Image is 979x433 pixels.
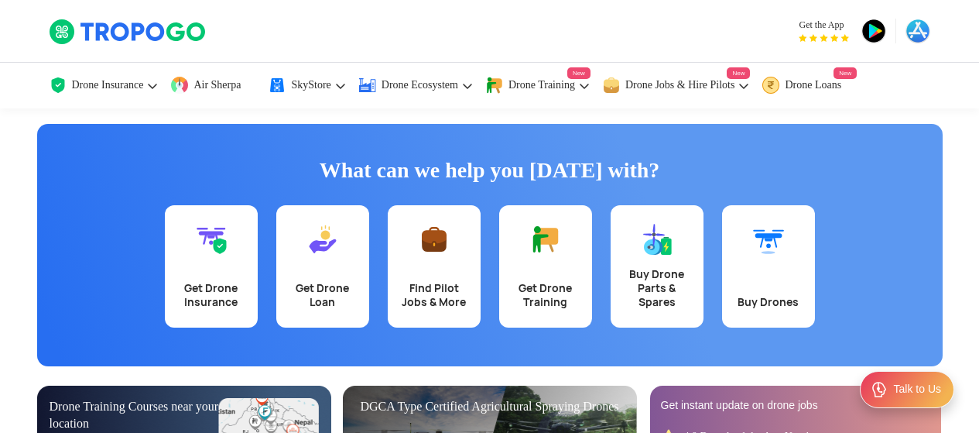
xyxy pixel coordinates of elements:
[661,398,930,414] div: Get instant update on drone jobs
[799,34,849,42] img: App Raking
[785,79,841,91] span: Drone Loans
[861,19,886,43] img: playstore
[170,63,256,108] a: Air Sherpa
[499,205,592,328] a: Get Drone Training
[731,295,806,309] div: Buy Drones
[50,398,219,432] div: Drone Training Courses near your location
[870,380,888,399] img: ic_Support.svg
[397,281,471,309] div: Find Pilot Jobs & More
[165,205,258,328] a: Get Drone Insurance
[268,63,346,108] a: SkyStore
[508,281,583,309] div: Get Drone Training
[620,267,694,309] div: Buy Drone Parts & Spares
[355,398,625,415] div: DGCA Type Certified Agricultural Spraying Drones
[49,19,207,45] img: TropoGo Logo
[722,205,815,328] a: Buy Drones
[485,63,590,108] a: Drone TrainingNew
[642,224,673,255] img: Buy Drone Parts & Spares
[49,63,159,108] a: Drone Insurance
[530,224,561,255] img: Get Drone Training
[196,224,227,255] img: Get Drone Insurance
[762,63,857,108] a: Drone LoansNew
[834,67,857,79] span: New
[193,79,241,91] span: Air Sherpa
[307,224,338,255] img: Get Drone Loan
[286,281,360,309] div: Get Drone Loan
[508,79,575,91] span: Drone Training
[799,19,849,31] span: Get the App
[625,79,735,91] span: Drone Jobs & Hire Pilots
[174,281,248,309] div: Get Drone Insurance
[753,224,784,255] img: Buy Drones
[602,63,751,108] a: Drone Jobs & Hire PilotsNew
[49,155,931,186] h1: What can we help you [DATE] with?
[905,19,930,43] img: appstore
[611,205,703,328] a: Buy Drone Parts & Spares
[388,205,481,328] a: Find Pilot Jobs & More
[358,63,474,108] a: Drone Ecosystem
[567,67,590,79] span: New
[894,382,941,397] div: Talk to Us
[382,79,458,91] span: Drone Ecosystem
[291,79,330,91] span: SkyStore
[419,224,450,255] img: Find Pilot Jobs & More
[727,67,750,79] span: New
[72,79,144,91] span: Drone Insurance
[276,205,369,328] a: Get Drone Loan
